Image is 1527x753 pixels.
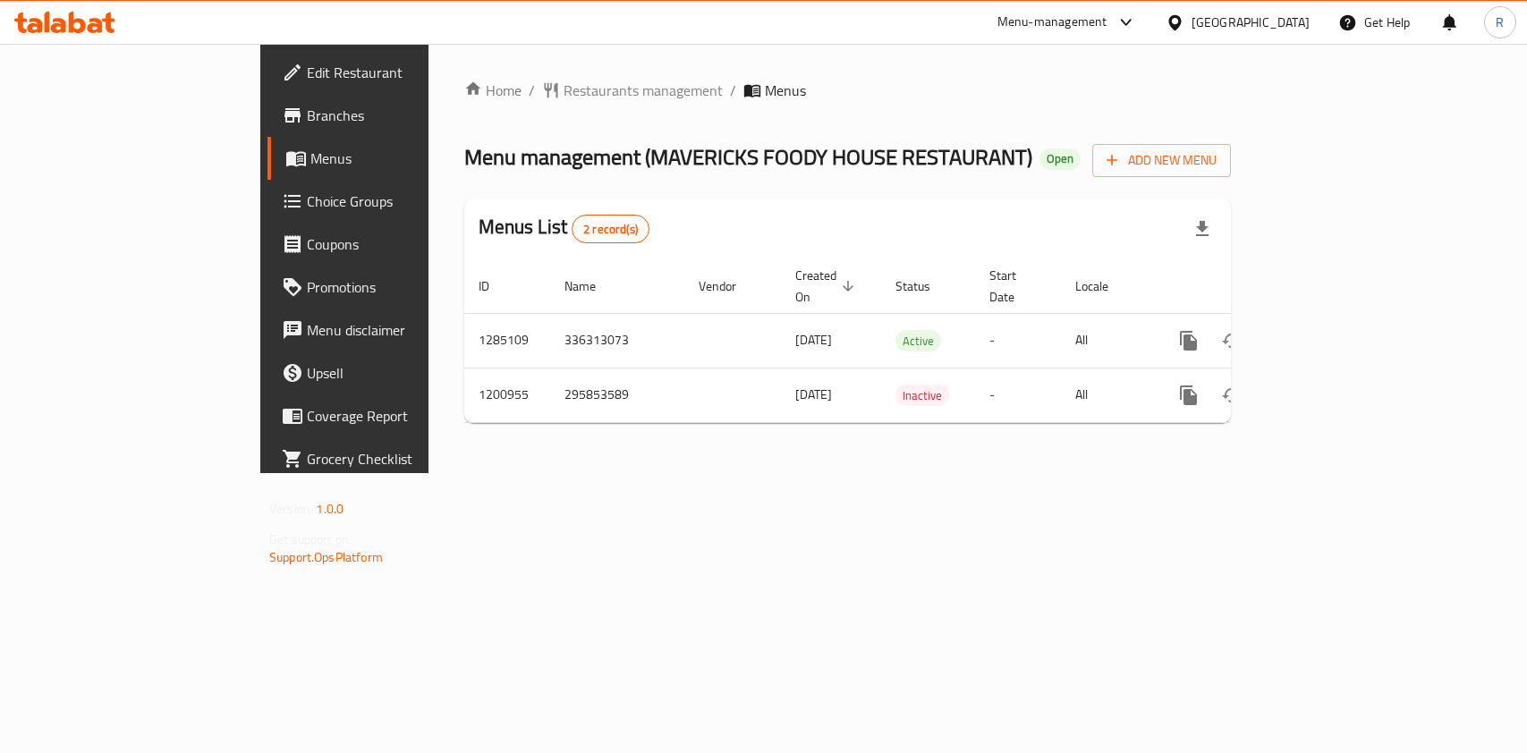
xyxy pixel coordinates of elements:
span: R [1496,13,1504,32]
td: 336313073 [550,313,684,368]
button: Add New Menu [1092,144,1231,177]
span: Branches [307,105,501,126]
span: Upsell [307,362,501,384]
a: Menus [267,137,515,180]
li: / [529,80,535,101]
td: - [975,313,1061,368]
span: Get support on: [269,528,352,551]
button: more [1167,319,1210,362]
span: ID [479,275,513,297]
a: Coverage Report [267,394,515,437]
td: - [975,368,1061,422]
span: Menus [310,148,501,169]
a: Branches [267,94,515,137]
td: All [1061,313,1153,368]
span: Restaurants management [564,80,723,101]
div: Menu-management [997,12,1107,33]
span: Open [1039,151,1081,166]
div: Inactive [895,385,949,406]
table: enhanced table [464,259,1353,423]
div: Export file [1181,207,1224,250]
span: Locale [1075,275,1132,297]
span: Promotions [307,276,501,298]
div: [GEOGRAPHIC_DATA] [1192,13,1310,32]
span: Vendor [699,275,759,297]
span: Edit Restaurant [307,62,501,83]
span: Menu management ( MAVERICKS FOODY HOUSE RESTAURANT ) [464,137,1032,177]
div: Active [895,330,941,351]
span: [DATE] [795,328,832,351]
div: Total records count [572,215,649,243]
div: Open [1039,148,1081,170]
nav: breadcrumb [464,80,1231,101]
span: Inactive [895,385,949,406]
h2: Menus List [479,214,649,243]
span: Add New Menu [1107,149,1217,172]
a: Upsell [267,351,515,394]
a: Menu disclaimer [267,309,515,351]
a: Restaurants management [542,80,723,101]
span: Created On [795,265,860,308]
span: Menus [765,80,806,101]
a: Grocery Checklist [267,437,515,480]
button: Change Status [1210,374,1253,417]
span: Choice Groups [307,190,501,212]
button: more [1167,374,1210,417]
a: Coupons [267,223,515,266]
span: Status [895,275,954,297]
span: 2 record(s) [573,221,649,238]
td: All [1061,368,1153,422]
a: Choice Groups [267,180,515,223]
a: Edit Restaurant [267,51,515,94]
span: Coupons [307,233,501,255]
a: Support.OpsPlatform [269,546,383,569]
span: Start Date [989,265,1039,308]
span: Active [895,331,941,351]
span: Grocery Checklist [307,448,501,470]
span: Menu disclaimer [307,319,501,341]
span: Version: [269,497,313,520]
button: Change Status [1210,319,1253,362]
span: 1.0.0 [316,497,344,520]
span: Name [564,275,619,297]
a: Promotions [267,266,515,309]
th: Actions [1153,259,1353,314]
span: [DATE] [795,383,832,406]
td: 295853589 [550,368,684,422]
li: / [730,80,736,101]
span: Coverage Report [307,405,501,427]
